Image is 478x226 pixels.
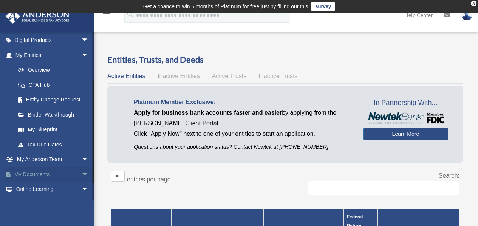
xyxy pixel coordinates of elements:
a: Binder Walkthrough [11,107,96,122]
span: Active Trusts [212,73,247,79]
a: Learn More [363,128,448,140]
label: Search: [439,172,459,179]
a: Digital Productsarrow_drop_down [5,33,100,48]
span: arrow_drop_down [81,48,96,63]
span: arrow_drop_down [81,152,96,168]
a: Billingarrow_drop_down [5,197,100,212]
a: My Entitiesarrow_drop_down [5,48,96,63]
a: survey [311,2,335,11]
span: Active Entities [107,73,145,79]
div: close [471,1,476,6]
p: Platinum Member Exclusive: [134,97,352,108]
span: arrow_drop_down [81,33,96,48]
img: User Pic [461,9,472,20]
p: Questions about your application status? Contact Newtek at [PHONE_NUMBER] [134,142,352,152]
img: Anderson Advisors Platinum Portal [3,9,72,24]
label: entries per page [127,176,171,183]
span: arrow_drop_down [81,182,96,197]
img: NewtekBankLogoSM.png [367,112,444,124]
a: CTA Hub [11,77,96,92]
i: menu [102,11,111,20]
span: arrow_drop_down [81,167,96,182]
a: Entity Change Request [11,92,96,108]
a: My Anderson Teamarrow_drop_down [5,152,100,167]
a: My Documentsarrow_drop_down [5,167,100,182]
span: In Partnership With... [363,97,448,109]
div: Get a chance to win 6 months of Platinum for free just by filling out this [143,2,308,11]
p: Click "Apply Now" next to one of your entities to start an application. [134,129,352,139]
span: Inactive Entities [158,73,200,79]
span: Apply for business bank accounts faster and easier [134,109,282,116]
a: My Blueprint [11,122,96,137]
a: Overview [11,63,93,78]
a: Tax Due Dates [11,137,96,152]
span: arrow_drop_down [81,197,96,212]
a: menu [102,13,111,20]
p: by applying from the [PERSON_NAME] Client Portal. [134,108,352,129]
span: Inactive Trusts [259,73,298,79]
i: search [126,10,135,18]
h3: Entities, Trusts, and Deeds [107,54,463,66]
a: Online Learningarrow_drop_down [5,182,100,197]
